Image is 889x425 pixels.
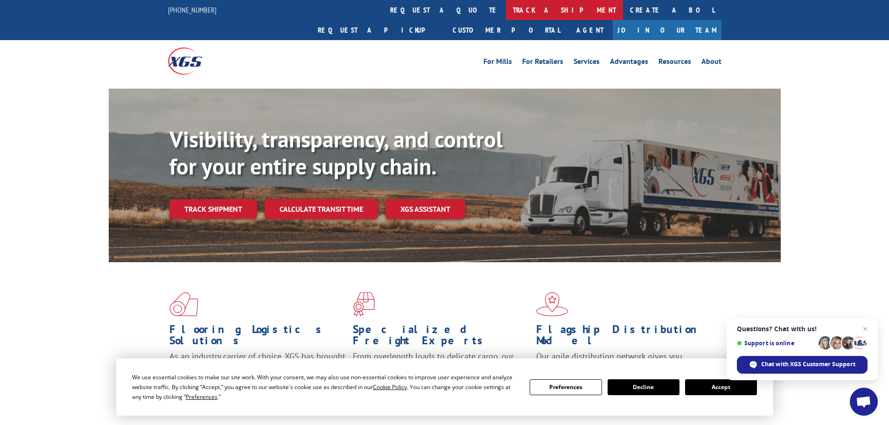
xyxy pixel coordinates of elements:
a: Track shipment [169,199,257,219]
div: We use essential cookies to make our site work. With your consent, we may also use non-essential ... [132,372,518,402]
h1: Flooring Logistics Solutions [169,324,346,351]
span: Cookie Policy [373,383,407,391]
a: For Retailers [522,58,563,68]
img: xgs-icon-focused-on-flooring-red [353,292,375,316]
a: Request a pickup [311,20,446,40]
span: Our agile distribution network gives you nationwide inventory management on demand. [536,351,708,373]
div: Chat with XGS Customer Support [737,356,868,374]
a: Services [574,58,600,68]
button: Decline [608,379,679,395]
img: xgs-icon-total-supply-chain-intelligence-red [169,292,198,316]
h1: Flagship Distribution Model [536,324,713,351]
div: Cookie Consent Prompt [116,358,773,416]
a: Customer Portal [446,20,567,40]
a: Agent [567,20,613,40]
button: Accept [685,379,757,395]
span: As an industry carrier of choice, XGS has brought innovation and dedication to flooring logistics... [169,351,345,384]
a: [PHONE_NUMBER] [168,5,217,14]
button: Preferences [530,379,602,395]
span: Questions? Chat with us! [737,325,868,333]
div: Open chat [850,388,878,416]
b: Visibility, transparency, and control for your entire supply chain. [169,125,503,181]
span: Preferences [186,393,217,401]
a: Resources [658,58,691,68]
img: xgs-icon-flagship-distribution-model-red [536,292,568,316]
span: Chat with XGS Customer Support [761,360,855,369]
p: From overlength loads to delicate cargo, our experienced staff knows the best way to move your fr... [353,351,529,392]
a: For Mills [483,58,512,68]
a: About [701,58,721,68]
a: XGS ASSISTANT [385,199,465,219]
a: Join Our Team [613,20,721,40]
h1: Specialized Freight Experts [353,324,529,351]
span: Support is online [737,340,815,347]
a: Advantages [610,58,648,68]
a: Calculate transit time [265,199,378,219]
span: Close chat [860,323,871,334]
